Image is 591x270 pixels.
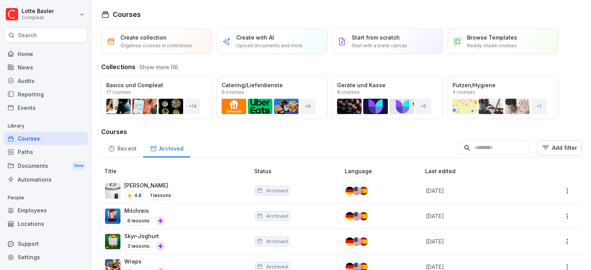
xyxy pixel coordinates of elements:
p: Search [18,31,37,39]
p: Start from scratch [352,33,400,41]
p: Last edited [425,167,542,175]
p: [DATE] [426,212,533,220]
a: Audits [4,74,88,88]
h1: Courses [113,9,141,20]
button: Add filter [538,140,582,156]
p: Archived [266,188,288,193]
p: Library [4,120,88,132]
p: [PERSON_NAME] [124,181,174,189]
img: de.svg [346,212,354,220]
a: Home [4,47,88,61]
p: Putzen/Hygiene [452,81,553,89]
a: Geräte und Kasse8 courses+5 [332,76,443,119]
a: Archived [143,138,190,157]
img: w5xu6rbdgqj82vpoprfl4cgx.png [105,209,120,224]
p: Archived [266,264,288,269]
p: 8 courses [337,90,360,94]
a: Basics und Compleat17 courses+14 [101,76,212,119]
img: us.svg [352,237,361,246]
p: Title [104,167,251,175]
p: Create collection [120,33,167,41]
a: Events [4,101,88,114]
p: Skyr-Joghurt [124,232,165,240]
p: Upload documents and more [236,42,302,49]
img: de.svg [346,187,354,195]
p: Ready-made courses [467,42,517,49]
div: + 6 [300,99,316,114]
p: 4 courses [452,90,475,94]
p: Browse Templates [467,33,517,41]
button: Show more (6) [139,63,178,71]
p: Lotte Basler [22,8,54,15]
img: x3clw0gkygo02pbkk0m1hosl.png [105,234,120,249]
a: Putzen/Hygiene4 courses+1 [447,76,558,119]
p: [DATE] [426,187,533,195]
p: 9 courses [222,90,244,94]
p: Wraps [124,257,165,265]
p: Compleat [22,15,54,20]
p: Archived [266,239,288,244]
a: Automations [4,173,88,186]
a: Catering/Lieferdienste9 courses+6 [217,76,327,119]
p: Organise courses in collections [120,42,192,49]
p: [DATE] [426,237,533,245]
div: + 1 [531,99,546,114]
p: Start with a blank canvas [352,42,407,49]
img: de.svg [346,237,354,246]
a: DocumentsNew [4,159,88,173]
img: es.svg [359,237,368,246]
p: 1 lessons [147,191,174,200]
img: es.svg [359,212,368,220]
a: Paths [4,145,88,159]
p: Create with AI [236,33,274,41]
a: Recent [101,138,143,157]
div: Documents [4,159,88,173]
p: Archived [266,213,288,219]
div: New [72,161,85,170]
img: ryefc0m7pu9dohvogn0q6wne.png [105,183,120,199]
a: Employees [4,204,88,217]
h3: Collections [101,62,135,71]
p: 6 lessons [124,216,153,225]
a: News [4,61,88,74]
a: Reporting [4,88,88,101]
p: Geräte und Kasse [337,81,438,89]
p: Milchreis [124,207,165,215]
div: + 5 [416,99,431,114]
p: Language [345,167,422,175]
a: Settings [4,250,88,264]
a: Locations [4,217,88,230]
p: 17 courses [106,90,131,94]
img: us.svg [352,187,361,195]
p: Catering/Lieferdienste [222,81,322,89]
div: Support [4,237,88,250]
p: 4.8 [134,192,142,199]
p: Basics und Compleat [106,81,207,89]
img: us.svg [352,212,361,220]
div: + 14 [185,99,200,114]
img: es.svg [359,187,368,195]
h3: Courses [101,127,582,136]
a: Courses [4,132,88,145]
p: 3 lessons [124,242,153,251]
p: People [4,192,88,204]
p: Status [254,167,342,175]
